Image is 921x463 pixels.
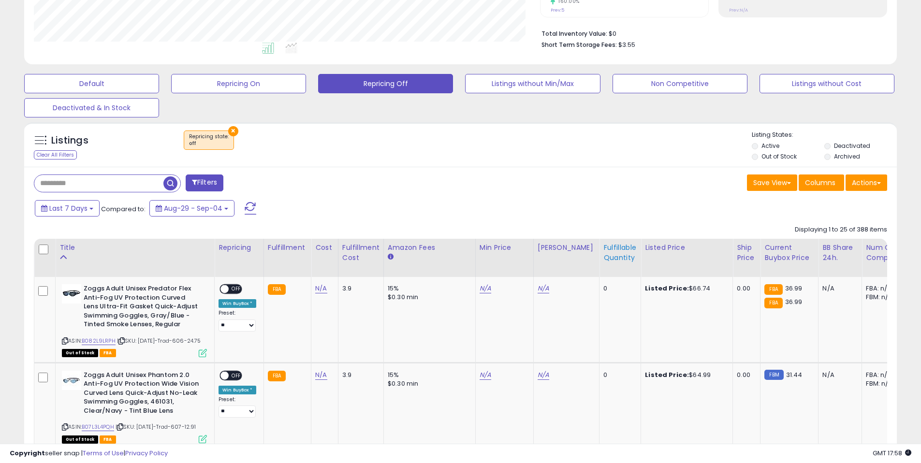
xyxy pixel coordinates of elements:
div: Current Buybox Price [764,243,814,263]
div: Title [59,243,210,253]
h5: Listings [51,134,88,147]
b: Total Inventory Value: [541,29,607,38]
img: 31wtEZ1to-L._SL40_.jpg [62,284,81,304]
div: Win BuyBox * [219,299,256,308]
small: Prev: 5 [551,7,564,13]
span: Columns [805,178,835,188]
li: $0 [541,27,880,39]
div: 0 [603,371,633,379]
div: $0.30 min [388,293,468,302]
button: Listings without Cost [760,74,894,93]
div: $64.99 [645,371,725,379]
div: $66.74 [645,284,725,293]
a: N/A [538,284,549,293]
button: Filters [186,174,223,191]
a: N/A [315,370,327,380]
div: Clear All Filters [34,150,77,159]
span: Compared to: [101,204,146,214]
span: Repricing state : [189,133,229,147]
div: Num of Comp. [866,243,901,263]
b: Zoggs Adult Unisex Phantom 2.0 Anti-Fog UV Protection Wide Vision Curved Lens Quick-Adjust No-Lea... [84,371,201,418]
span: 31.44 [786,370,803,379]
span: 36.99 [785,284,803,293]
a: B082L9LRPH [82,337,116,345]
b: Listed Price: [645,284,689,293]
span: OFF [229,371,244,379]
button: Deactivated & In Stock [24,98,159,117]
a: N/A [538,370,549,380]
div: Fulfillment Cost [342,243,380,263]
div: Fulfillment [268,243,307,253]
div: Preset: [219,310,256,332]
span: $3.55 [618,40,635,49]
small: FBM [764,370,783,380]
button: × [228,126,238,136]
img: 31aB7oIcy3L._SL40_.jpg [62,371,81,390]
button: Columns [799,174,844,191]
small: Prev: N/A [729,7,748,13]
div: $0.30 min [388,379,468,388]
div: 3.9 [342,284,376,293]
button: Aug-29 - Sep-04 [149,200,234,217]
div: 0 [603,284,633,293]
strong: Copyright [10,449,45,458]
div: Repricing [219,243,260,253]
a: N/A [480,370,491,380]
div: Listed Price [645,243,729,253]
div: N/A [822,371,854,379]
div: 0.00 [737,284,753,293]
small: FBA [764,298,782,308]
div: Fulfillable Quantity [603,243,637,263]
span: | SKU: [DATE]-Trad-606-24.75 [117,337,201,345]
span: FBA [100,349,116,357]
div: FBM: n/a [866,293,898,302]
small: FBA [268,284,286,295]
small: FBA [268,371,286,381]
div: Min Price [480,243,529,253]
a: B07L3L4PQH [82,423,114,431]
b: Listed Price: [645,370,689,379]
p: Listing States: [752,130,897,140]
b: Short Term Storage Fees: [541,41,617,49]
div: Cost [315,243,334,253]
span: 2025-09-12 17:58 GMT [873,449,911,458]
label: Archived [834,152,860,160]
div: [PERSON_NAME] [538,243,595,253]
div: 3.9 [342,371,376,379]
div: FBM: n/a [866,379,898,388]
div: 15% [388,371,468,379]
button: Listings without Min/Max [465,74,600,93]
a: Privacy Policy [125,449,168,458]
span: Last 7 Days [49,203,88,213]
a: N/A [480,284,491,293]
span: 36.99 [785,297,803,306]
label: Out of Stock [761,152,797,160]
div: ASIN: [62,284,207,356]
div: N/A [822,284,854,293]
button: Last 7 Days [35,200,100,217]
div: FBA: n/a [866,371,898,379]
div: Amazon Fees [388,243,471,253]
div: 15% [388,284,468,293]
button: Non Competitive [613,74,747,93]
div: 0.00 [737,371,753,379]
span: OFF [229,285,244,293]
small: Amazon Fees. [388,253,394,261]
div: Displaying 1 to 25 of 388 items [795,225,887,234]
span: All listings that are currently out of stock and unavailable for purchase on Amazon [62,349,98,357]
span: Aug-29 - Sep-04 [164,203,222,213]
a: Terms of Use [83,449,124,458]
button: Repricing On [171,74,306,93]
label: Deactivated [834,142,870,150]
a: N/A [315,284,327,293]
div: Preset: [219,396,256,418]
button: Save View [747,174,797,191]
div: Win BuyBox * [219,386,256,394]
button: Default [24,74,159,93]
div: BB Share 24h. [822,243,858,263]
button: Actions [846,174,887,191]
div: Ship Price [737,243,756,263]
div: seller snap | | [10,449,168,458]
label: Active [761,142,779,150]
button: Repricing Off [318,74,453,93]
